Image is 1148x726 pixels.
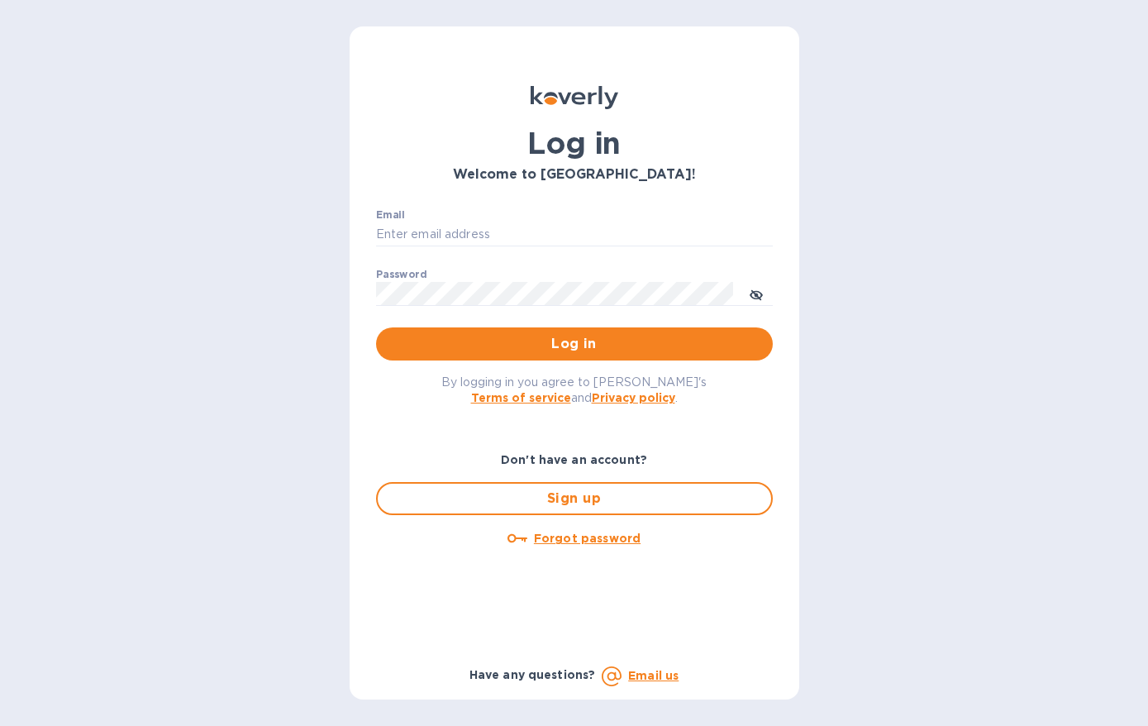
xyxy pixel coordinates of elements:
button: Sign up [376,482,773,515]
u: Forgot password [534,532,641,545]
button: Log in [376,327,773,361]
b: Don't have an account? [501,453,647,466]
label: Password [376,270,426,279]
input: Enter email address [376,222,773,247]
img: Koverly [531,86,618,109]
b: Have any questions? [469,668,596,681]
a: Privacy policy [592,391,675,404]
span: By logging in you agree to [PERSON_NAME]'s and . [441,375,707,404]
a: Email us [628,669,679,682]
button: toggle password visibility [740,277,773,310]
label: Email [376,210,405,220]
span: Sign up [391,489,758,509]
h1: Log in [376,126,773,160]
h3: Welcome to [GEOGRAPHIC_DATA]! [376,167,773,183]
span: Log in [389,334,760,354]
a: Terms of service [471,391,571,404]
